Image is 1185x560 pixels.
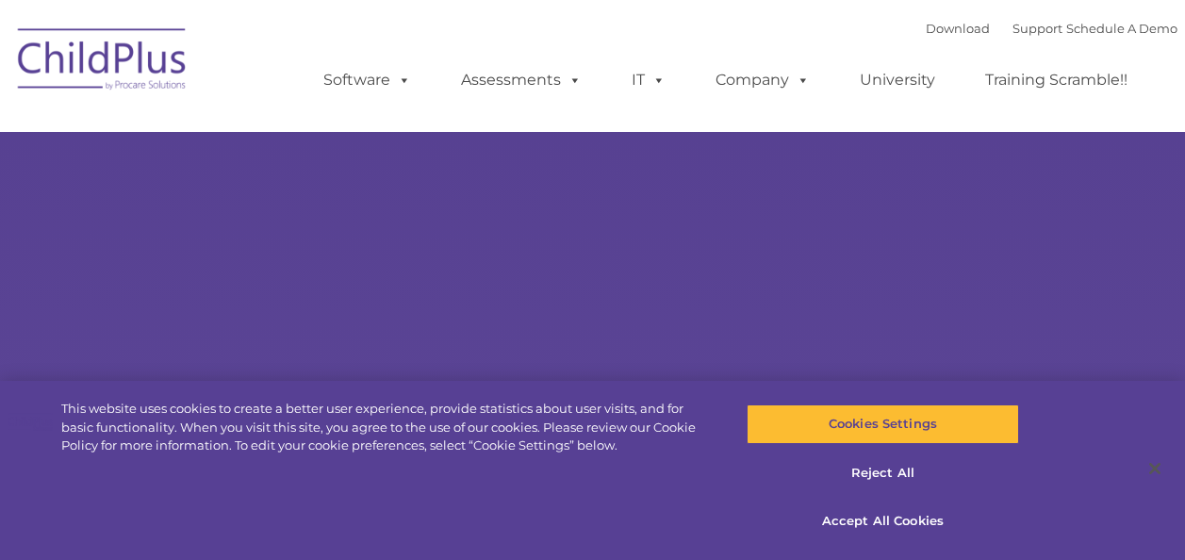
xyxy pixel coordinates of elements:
[61,400,711,455] div: This website uses cookies to create a better user experience, provide statistics about user visit...
[1066,21,1177,36] a: Schedule A Demo
[926,21,1177,36] font: |
[1012,21,1062,36] a: Support
[304,61,430,99] a: Software
[697,61,829,99] a: Company
[613,61,684,99] a: IT
[747,404,1019,444] button: Cookies Settings
[841,61,954,99] a: University
[747,502,1019,541] button: Accept All Cookies
[926,21,990,36] a: Download
[1134,448,1176,489] button: Close
[442,61,601,99] a: Assessments
[8,15,197,109] img: ChildPlus by Procare Solutions
[747,453,1019,493] button: Reject All
[966,61,1146,99] a: Training Scramble!!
